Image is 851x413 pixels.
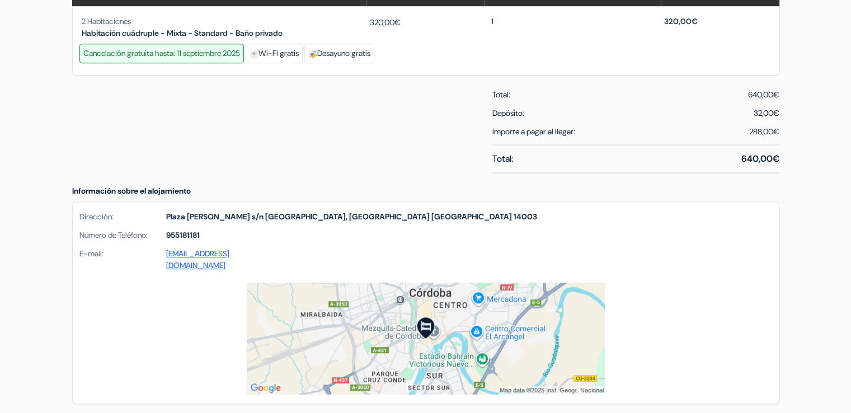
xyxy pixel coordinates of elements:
span: [GEOGRAPHIC_DATA], [GEOGRAPHIC_DATA] [265,212,430,222]
span: 14003 [514,212,537,222]
strong: 955181181 [166,229,200,241]
span: [GEOGRAPHIC_DATA] [431,212,512,222]
span: 640,00€ [748,89,779,101]
img: freeBreakfast.svg [308,50,317,59]
span: Total: [492,152,513,166]
span: Información sobre el alojamiento [72,186,191,196]
div: 32,00€ [754,107,779,119]
span: Depósito: [492,107,524,119]
div: 1 [491,16,657,27]
span: E-mail: [79,248,166,271]
span: 288,00€ [749,126,779,138]
div: Desayuno gratis [304,44,374,63]
div: Cancelación gratuita hasta: 11 septiembre 2025 [79,44,244,63]
span: Plaza [PERSON_NAME] s/n [166,212,264,222]
span: 640,00€ [741,152,779,166]
span: Total: [492,89,510,101]
span: Habitación cuádruple - Mixta - Standard - Baño privado [82,28,283,38]
span: 320,00€ [370,17,401,29]
a: [EMAIL_ADDRESS][DOMAIN_NAME] [166,248,229,270]
img: staticmap [247,283,605,395]
span: 320,00€ [664,16,698,26]
span: Importe a pagar al llegar: [492,126,575,138]
img: freeWifi.svg [250,50,258,59]
span: 2 Habitaciones [82,16,131,26]
div: Wi-Fi gratis [246,44,303,63]
span: Dirección: [79,211,166,223]
span: Número de Teléfono: [79,229,166,241]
